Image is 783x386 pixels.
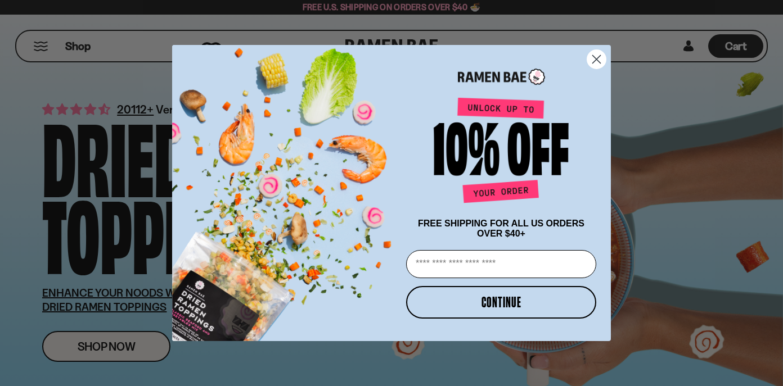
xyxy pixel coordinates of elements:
button: CONTINUE [406,286,596,319]
span: FREE SHIPPING FOR ALL US ORDERS OVER $40+ [418,219,584,238]
img: Ramen Bae Logo [458,67,545,86]
button: Close dialog [587,49,606,69]
img: ce7035ce-2e49-461c-ae4b-8ade7372f32c.png [172,35,402,341]
img: Unlock up to 10% off [431,97,571,207]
